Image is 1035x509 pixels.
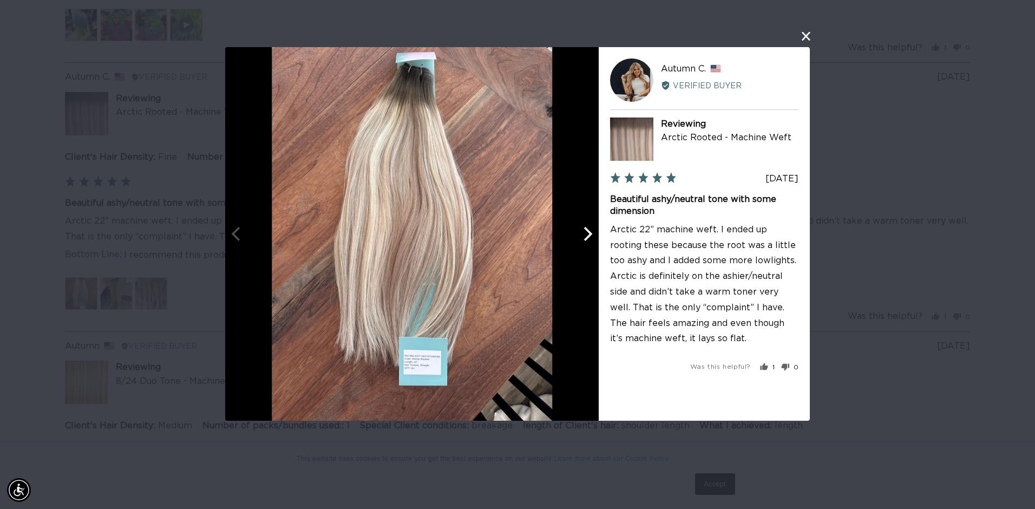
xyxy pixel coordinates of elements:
button: No [777,363,798,371]
img: Arctic Rooted - Machine Weft [610,118,653,161]
div: Reviewing [661,118,798,132]
span: United States [710,64,721,73]
h2: Beautiful ashy/neutral tone with some dimension [610,193,798,218]
span: Was this helpful? [690,363,751,370]
div: Verified Buyer [661,80,798,92]
img: Customer image [272,47,552,421]
a: Arctic Rooted - Machine Weft [661,133,791,142]
button: Next [575,222,599,246]
span: [DATE] [765,174,798,183]
button: close this modal window [800,30,813,43]
button: Yes [760,363,775,371]
span: Autumn C. [661,64,706,73]
p: Arctic 22” machine weft. I ended up rooting these because the root was a little too ashy and I ad... [610,222,798,347]
div: AC [610,58,653,102]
